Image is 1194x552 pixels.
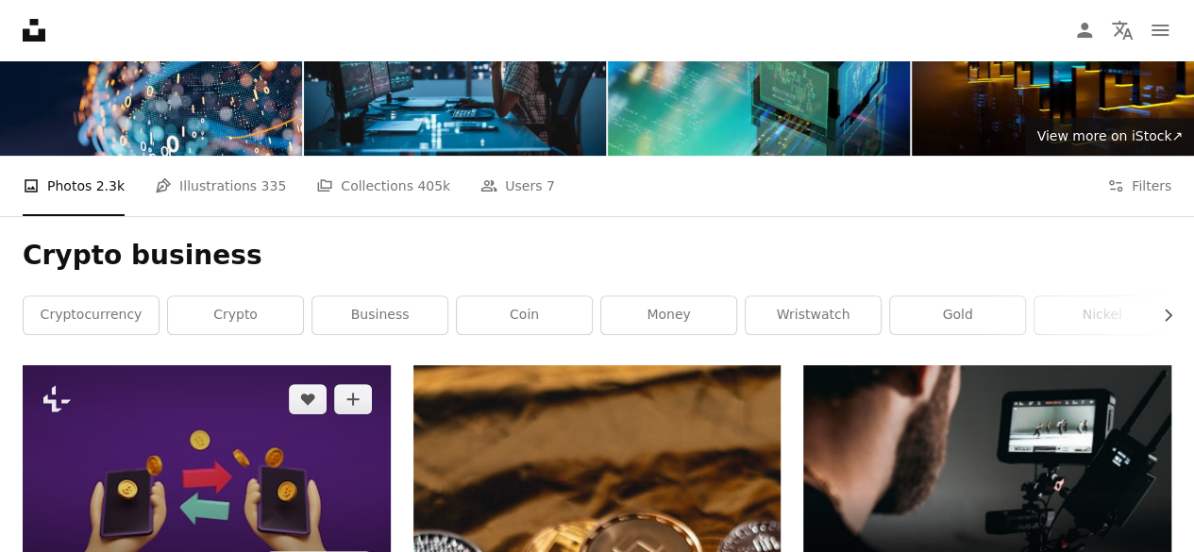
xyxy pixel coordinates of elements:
[547,176,555,196] span: 7
[334,384,372,414] button: Add to Collection
[1107,156,1171,216] button: Filters
[23,19,45,42] a: Home — Unsplash
[23,474,391,491] a: Businessmen are conducting financial transactions on smartphones directly, P2P, peer-to-peer and ...
[289,384,327,414] button: Like
[23,239,1171,273] h1: Crypto business
[1025,118,1194,156] a: View more on iStock↗
[24,296,159,334] a: cryptocurrency
[1034,296,1169,334] a: nickel
[480,156,555,216] a: Users 7
[1103,11,1141,49] button: Language
[1036,128,1183,143] span: View more on iStock ↗
[168,296,303,334] a: crypto
[316,156,450,216] a: Collections 405k
[1151,296,1171,334] button: scroll list to the right
[601,296,736,334] a: money
[746,296,881,334] a: wristwatch
[457,296,592,334] a: coin
[1141,11,1179,49] button: Menu
[417,176,450,196] span: 405k
[1066,11,1103,49] a: Log in / Sign up
[312,296,447,334] a: business
[890,296,1025,334] a: gold
[155,156,286,216] a: Illustrations 335
[261,176,287,196] span: 335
